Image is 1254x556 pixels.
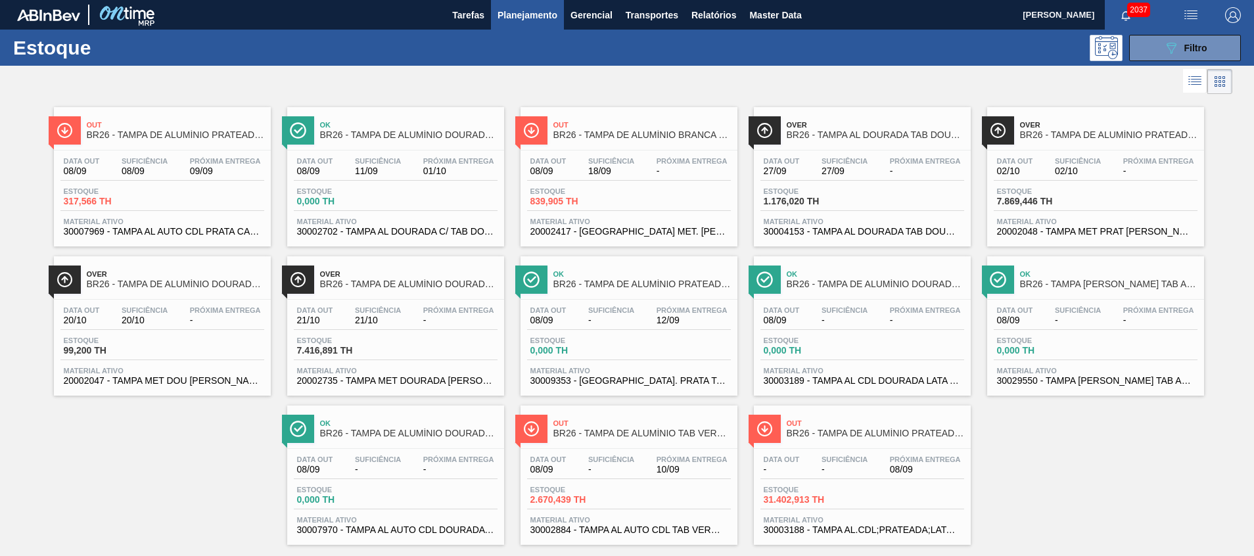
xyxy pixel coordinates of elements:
[64,197,156,206] span: 317,566 TH
[553,130,731,140] span: BR26 - TAMPA DE ALUMÍNIO BRANCA TAB AZUL
[890,315,961,325] span: -
[297,336,389,344] span: Estoque
[997,227,1194,237] span: 20002048 - TAMPA MET PRAT ANEL PRATA CERVEJA CX600
[657,157,728,165] span: Próxima Entrega
[530,227,728,237] span: 20002417 - TAMPA MET. BRANCA ANEL AZUL CX600
[523,421,540,437] img: Ícone
[553,279,731,289] span: BR26 - TAMPA DE ALUMÍNIO PRATEADA TAB VERM BALL CDL
[355,166,401,176] span: 11/09
[530,525,728,535] span: 30002884 - TAMPA AL AUTO CDL TAB VERM CANPACK
[1020,270,1197,278] span: Ok
[122,306,168,314] span: Suficiência
[530,187,622,195] span: Estoque
[530,218,728,225] span: Material ativo
[530,166,567,176] span: 08/09
[990,122,1006,139] img: Ícone
[822,157,868,165] span: Suficiência
[64,315,100,325] span: 20/10
[297,346,389,356] span: 7.416,891 TH
[764,495,856,505] span: 31.402,913 TH
[553,121,731,129] span: Out
[691,7,736,23] span: Relatórios
[764,315,800,325] span: 08/09
[1207,69,1232,94] div: Visão em Cards
[297,197,389,206] span: 0,000 TH
[277,97,511,246] a: ÍconeOkBR26 - TAMPA DE ALUMÍNIO DOURADA TAB DOURADOData out08/09Suficiência11/09Próxima Entrega01...
[530,367,728,375] span: Material ativo
[64,218,261,225] span: Material ativo
[530,315,567,325] span: 08/09
[890,306,961,314] span: Próxima Entrega
[787,429,964,438] span: BR26 - TAMPA DE ALUMÍNIO PRATEADA BALL CDL
[997,218,1194,225] span: Material ativo
[297,486,389,494] span: Estoque
[530,157,567,165] span: Data out
[297,525,494,535] span: 30007970 - TAMPA AL AUTO CDL DOURADA CANPACK
[530,455,567,463] span: Data out
[744,396,977,545] a: ÍconeOutBR26 - TAMPA DE ALUMÍNIO PRATEADA BALL CDLData out-Suficiência-Próxima Entrega08/09Estoqu...
[44,246,277,396] a: ÍconeOverBR26 - TAMPA DE ALUMÍNIO DOURADA TAB PRATA MINASData out20/10Suficiência20/10Próxima Ent...
[764,465,800,475] span: -
[530,336,622,344] span: Estoque
[297,315,333,325] span: 21/10
[530,346,622,356] span: 0,000 TH
[355,306,401,314] span: Suficiência
[320,279,498,289] span: BR26 - TAMPA DE ALUMÍNIO DOURADA TAB DOURADO MINAS
[553,419,731,427] span: Out
[1129,35,1241,61] button: Filtro
[764,367,961,375] span: Material ativo
[190,315,261,325] span: -
[423,465,494,475] span: -
[1184,43,1207,53] span: Filtro
[588,157,634,165] span: Suficiência
[511,97,744,246] a: ÍconeOutBR26 - TAMPA DE ALUMÍNIO BRANCA TAB AZULData out08/09Suficiência18/09Próxima Entrega-Esto...
[553,270,731,278] span: Ok
[190,166,261,176] span: 09/09
[756,421,773,437] img: Ícone
[1020,279,1197,289] span: BR26 - TAMPA AL PRATA TAB AZUL CDL AUTO
[355,455,401,463] span: Suficiência
[64,346,156,356] span: 99,200 TH
[277,246,511,396] a: ÍconeOverBR26 - TAMPA DE ALUMÍNIO DOURADA TAB DOURADO MINASData out21/10Suficiência21/10Próxima E...
[297,367,494,375] span: Material ativo
[290,421,306,437] img: Ícone
[355,465,401,475] span: -
[657,315,728,325] span: 12/09
[997,315,1033,325] span: 08/09
[297,187,389,195] span: Estoque
[64,166,100,176] span: 08/09
[87,121,264,129] span: Out
[511,396,744,545] a: ÍconeOutBR26 - TAMPA DE ALUMÍNIO TAB VERMELHO CANPACK CDLData out08/09Suficiência-Próxima Entrega...
[990,271,1006,288] img: Ícone
[452,7,484,23] span: Tarefas
[355,315,401,325] span: 21/10
[764,376,961,386] span: 30003189 - TAMPA AL CDL DOURADA LATA AUTOMATICA
[822,166,868,176] span: 27/09
[626,7,678,23] span: Transportes
[764,336,856,344] span: Estoque
[530,197,622,206] span: 839,905 TH
[17,9,80,21] img: TNhmsLtSVTkK8tSr43FrP2fwEKptu5GPRR3wAAAABJRU5ErkJggg==
[588,306,634,314] span: Suficiência
[997,187,1089,195] span: Estoque
[122,157,168,165] span: Suficiência
[764,346,856,356] span: 0,000 TH
[756,271,773,288] img: Ícone
[764,227,961,237] span: 30004153 - TAMPA AL DOURADA TAB DOURADO CDL CANPACK
[57,122,73,139] img: Ícone
[764,157,800,165] span: Data out
[997,346,1089,356] span: 0,000 TH
[997,376,1194,386] span: 30029550 - TAMPA AL PRATA TAB AZUL CDL AUTO
[122,166,168,176] span: 08/09
[764,197,856,206] span: 1.176,020 TH
[977,246,1211,396] a: ÍconeOkBR26 - TAMPA [PERSON_NAME] TAB AZUL CDL AUTOData out08/09Suficiência-Próxima Entrega-Estoq...
[423,166,494,176] span: 01/10
[1123,157,1194,165] span: Próxima Entrega
[787,270,964,278] span: Ok
[787,419,964,427] span: Out
[297,455,333,463] span: Data out
[423,306,494,314] span: Próxima Entrega
[320,429,498,438] span: BR26 - TAMPA DE ALUMÍNIO DOURADA CANPACK CDL
[890,166,961,176] span: -
[277,396,511,545] a: ÍconeOkBR26 - TAMPA DE ALUMÍNIO DOURADA CANPACK CDLData out08/09Suficiência-Próxima Entrega-Estoq...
